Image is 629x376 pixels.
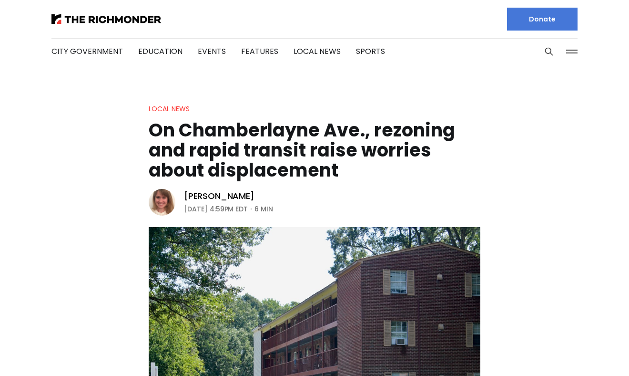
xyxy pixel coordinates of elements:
button: Search this site [542,44,556,59]
a: Education [138,46,183,57]
a: Events [198,46,226,57]
img: The Richmonder [51,14,161,24]
a: [PERSON_NAME] [184,190,254,202]
h1: On Chamberlayne Ave., rezoning and rapid transit raise worries about displacement [149,120,480,180]
span: 6 min [254,203,273,215]
a: Sports [356,46,385,57]
a: Donate [507,8,578,31]
a: Features [241,46,278,57]
img: Sarah Vogelsong [149,189,175,216]
a: Local News [294,46,341,57]
a: City Government [51,46,123,57]
time: [DATE] 4:59PM EDT [184,203,248,215]
a: Local News [149,104,190,114]
iframe: portal-trigger [548,329,629,376]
